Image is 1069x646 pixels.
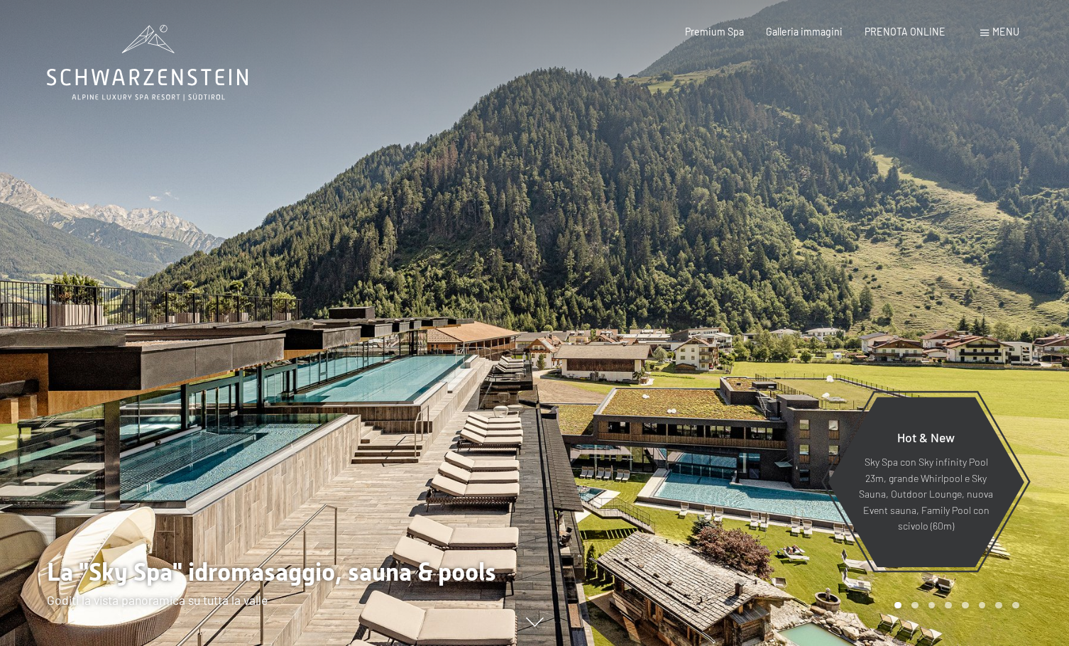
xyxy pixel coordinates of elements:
[858,454,994,535] p: Sky Spa con Sky infinity Pool 23m, grande Whirlpool e Sky Sauna, Outdoor Lounge, nuova Event saun...
[945,602,952,609] div: Carousel Page 4
[865,26,945,38] a: PRENOTA ONLINE
[685,26,744,38] a: Premium Spa
[962,602,969,609] div: Carousel Page 5
[889,602,1019,609] div: Carousel Pagination
[995,602,1002,609] div: Carousel Page 7
[992,26,1019,38] span: Menu
[894,602,901,609] div: Carousel Page 1 (Current Slide)
[928,602,936,609] div: Carousel Page 3
[979,602,986,609] div: Carousel Page 6
[911,602,919,609] div: Carousel Page 2
[1012,602,1019,609] div: Carousel Page 8
[827,396,1025,568] a: Hot & New Sky Spa con Sky infinity Pool 23m, grande Whirlpool e Sky Sauna, Outdoor Lounge, nuova ...
[766,26,843,38] a: Galleria immagini
[897,429,955,445] span: Hot & New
